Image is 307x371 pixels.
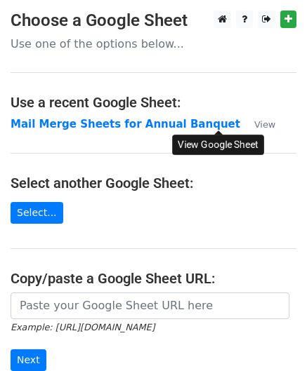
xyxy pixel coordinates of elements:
[11,94,296,111] h4: Use a recent Google Sheet:
[240,118,275,130] a: View
[11,292,289,319] input: Paste your Google Sheet URL here
[172,135,264,155] div: View Google Sheet
[11,175,296,191] h4: Select another Google Sheet:
[11,118,240,130] a: Mail Merge Sheets for Annual Banquet
[11,322,155,332] small: Example: [URL][DOMAIN_NAME]
[11,202,63,224] a: Select...
[11,270,296,287] h4: Copy/paste a Google Sheet URL:
[254,119,275,130] small: View
[11,36,296,51] p: Use one of the options below...
[11,349,46,371] input: Next
[11,11,296,31] h3: Choose a Google Sheet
